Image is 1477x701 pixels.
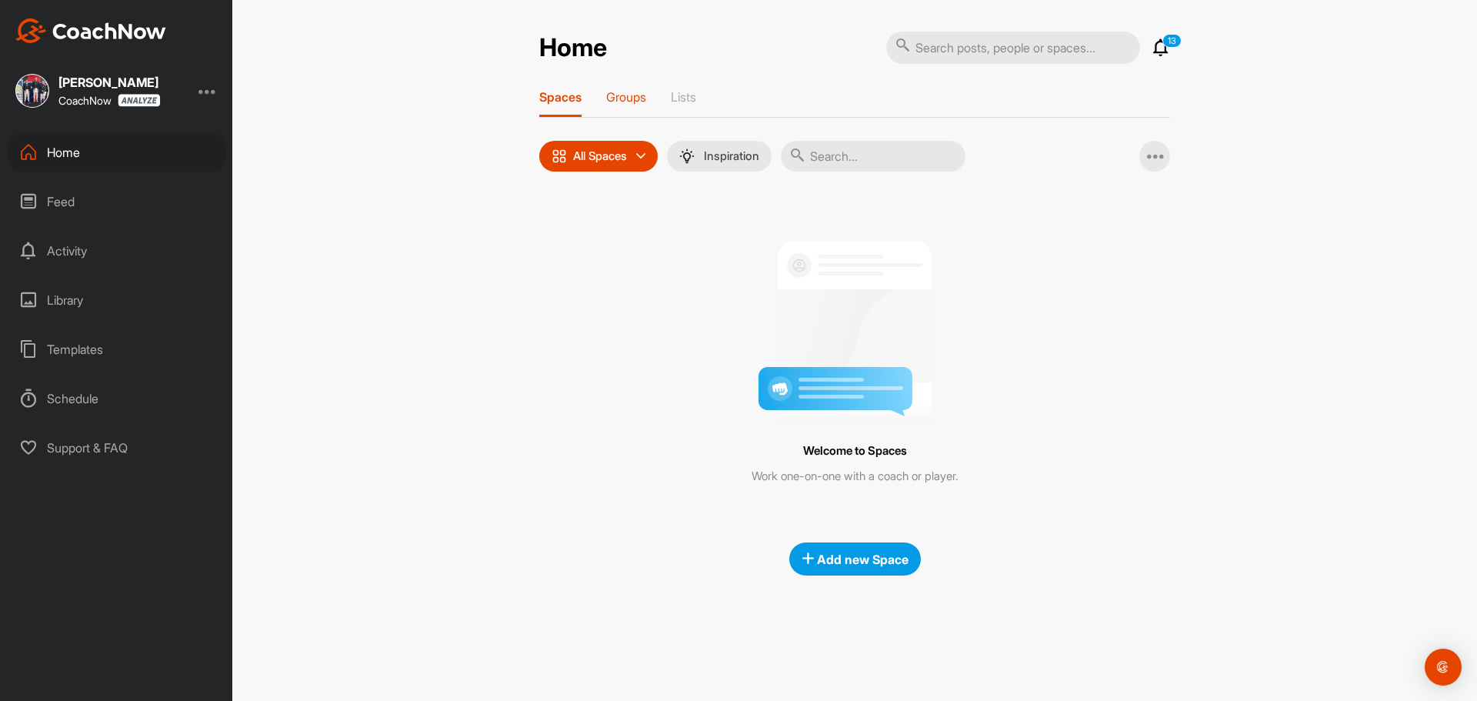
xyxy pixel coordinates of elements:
h2: Home [539,33,607,63]
input: Search posts, people or spaces... [886,32,1140,64]
div: Support & FAQ [8,429,225,467]
div: Library [8,281,225,319]
div: [PERSON_NAME] [58,76,161,88]
img: CoachNow [15,18,166,43]
img: CoachNow analyze [118,94,161,107]
p: All Spaces [573,150,627,162]
div: Templates [8,330,225,369]
p: Inspiration [704,150,759,162]
div: CoachNow [58,94,161,107]
img: null-training-space.4365a10810bc57ae709573ae74af4951.png [759,229,951,422]
div: Activity [8,232,225,270]
button: Add new Space [789,542,921,576]
p: Groups [606,89,646,105]
div: Work one-on-one with a coach or player. [574,468,1135,486]
img: icon [552,149,567,164]
span: Add new Space [802,552,909,567]
input: Search... [781,141,965,172]
img: menuIcon [679,149,695,164]
p: 13 [1162,34,1182,48]
div: Open Intercom Messenger [1425,649,1462,686]
div: Feed [8,182,225,221]
div: Home [8,133,225,172]
p: Spaces [539,89,582,105]
img: square_d96212452de2a5b3c0e39b5d584184f7.jpg [15,74,49,108]
div: Schedule [8,379,225,418]
p: Lists [671,89,696,105]
div: Welcome to Spaces [574,441,1135,462]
